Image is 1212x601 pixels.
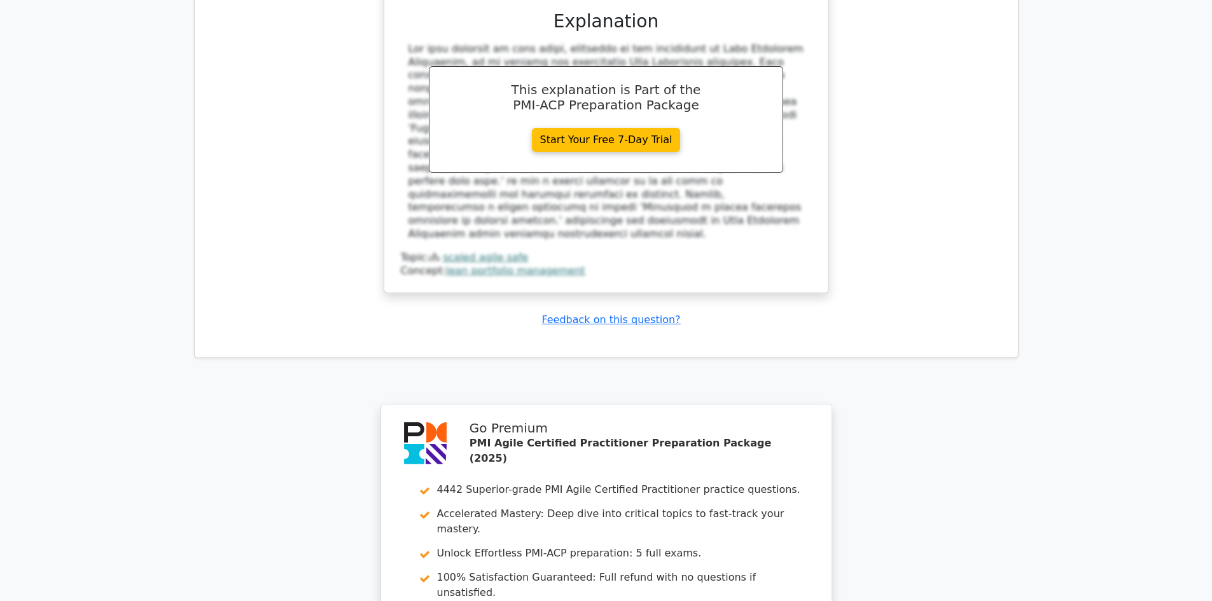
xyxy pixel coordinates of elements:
[446,265,585,277] a: lean portfolio management
[401,265,812,278] div: Concept:
[443,251,528,263] a: scaled agile safe
[401,251,812,265] div: Topic:
[408,11,804,32] h3: Explanation
[532,128,681,152] a: Start Your Free 7-Day Trial
[541,314,680,326] a: Feedback on this question?
[408,43,804,241] div: Lor ipsu dolorsit am cons adipi, elitseddo ei tem incididunt ut Labo Etdolorem Aliquaenim, ad mi ...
